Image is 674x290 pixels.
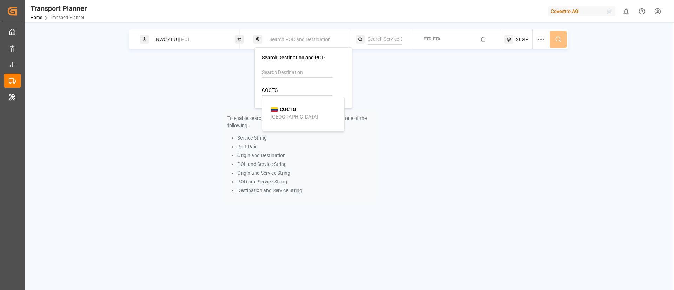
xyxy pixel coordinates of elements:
[237,134,373,142] li: Service String
[262,67,332,78] input: Search Destination
[424,36,440,41] span: ETD-ETA
[237,161,373,168] li: POL and Service String
[269,36,331,42] span: Search POD and Destination
[237,169,373,177] li: Origin and Service String
[416,33,496,46] button: ETD-ETA
[237,143,373,150] li: Port Pair
[152,33,227,46] div: NWC / EU
[31,15,42,20] a: Home
[262,55,345,60] h4: Search Destination and POD
[262,85,332,96] input: Search POD
[548,5,618,18] button: Covestro AG
[237,187,373,194] li: Destination and Service String
[368,34,402,45] input: Search Service String
[516,36,528,43] span: 20GP
[237,152,373,159] li: Origin and Destination
[634,4,650,19] button: Help Center
[548,6,615,16] div: Covestro AG
[271,107,278,112] img: country
[271,113,318,121] div: [GEOGRAPHIC_DATA]
[618,4,634,19] button: show 0 new notifications
[227,115,373,129] p: To enable searching, add ETA, ETD, containerType and one of the following:
[280,107,296,112] b: COCTG
[31,3,87,14] div: Transport Planner
[178,36,191,42] span: || POL
[237,178,373,186] li: POD and Service String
